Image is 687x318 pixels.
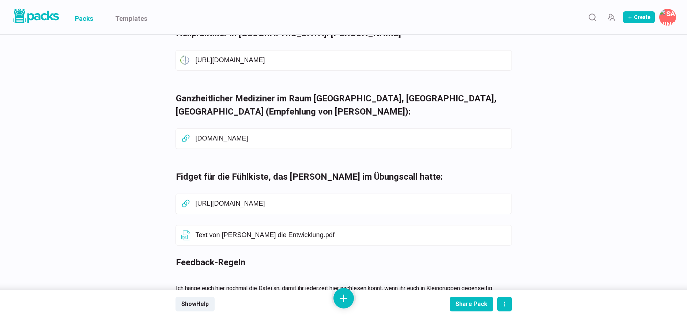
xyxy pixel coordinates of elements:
[196,135,507,143] p: [DOMAIN_NAME]
[175,297,215,311] button: ShowHelp
[196,56,507,64] p: [URL][DOMAIN_NAME]
[11,7,60,25] img: Packs logo
[604,10,619,25] button: Manage Team Invites
[196,200,507,208] p: [URL][DOMAIN_NAME]
[176,284,503,302] p: Ich hänge euch hier nochmal die Datei an, damit ihr jederzeit hier nachlesen könnt, wenn ihr euch...
[176,92,503,118] h3: Ganzheitlicher Mediziner im Raum [GEOGRAPHIC_DATA], [GEOGRAPHIC_DATA], [GEOGRAPHIC_DATA] (Empfehl...
[585,10,600,25] button: Search
[196,231,507,239] p: Text von [PERSON_NAME] die Entwicklung.pdf
[623,11,655,23] button: Create Pack
[659,9,676,26] button: Savina Tilmann
[180,55,191,66] img: link icon
[176,170,503,183] h3: Fidget für die Fühlkiste, das [PERSON_NAME] im Übungscall hatte:
[456,300,487,307] div: Share Pack
[497,297,512,311] button: actions
[11,7,60,27] a: Packs logo
[450,297,493,311] button: Share Pack
[176,256,503,269] h3: Feedback-Regeln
